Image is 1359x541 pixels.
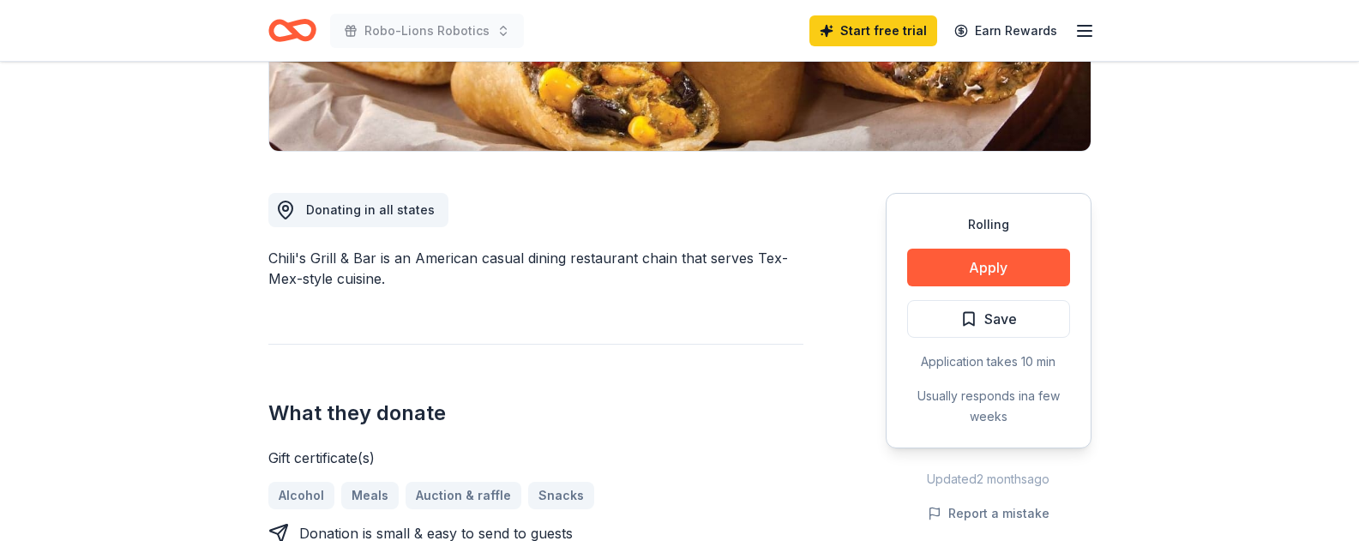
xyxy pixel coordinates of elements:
[268,400,803,427] h2: What they donate
[406,482,521,509] a: Auction & raffle
[907,249,1070,286] button: Apply
[907,214,1070,235] div: Rolling
[928,503,1049,524] button: Report a mistake
[907,386,1070,427] div: Usually responds in a few weeks
[330,14,524,48] button: Robo-Lions Robotics
[944,15,1067,46] a: Earn Rewards
[306,202,435,217] span: Donating in all states
[268,482,334,509] a: Alcohol
[268,448,803,468] div: Gift certificate(s)
[907,352,1070,372] div: Application takes 10 min
[268,248,803,289] div: Chili's Grill & Bar is an American casual dining restaurant chain that serves Tex-Mex-style cuisine.
[268,10,316,51] a: Home
[907,300,1070,338] button: Save
[886,469,1091,490] div: Updated 2 months ago
[341,482,399,509] a: Meals
[809,15,937,46] a: Start free trial
[528,482,594,509] a: Snacks
[984,308,1017,330] span: Save
[364,21,490,41] span: Robo-Lions Robotics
